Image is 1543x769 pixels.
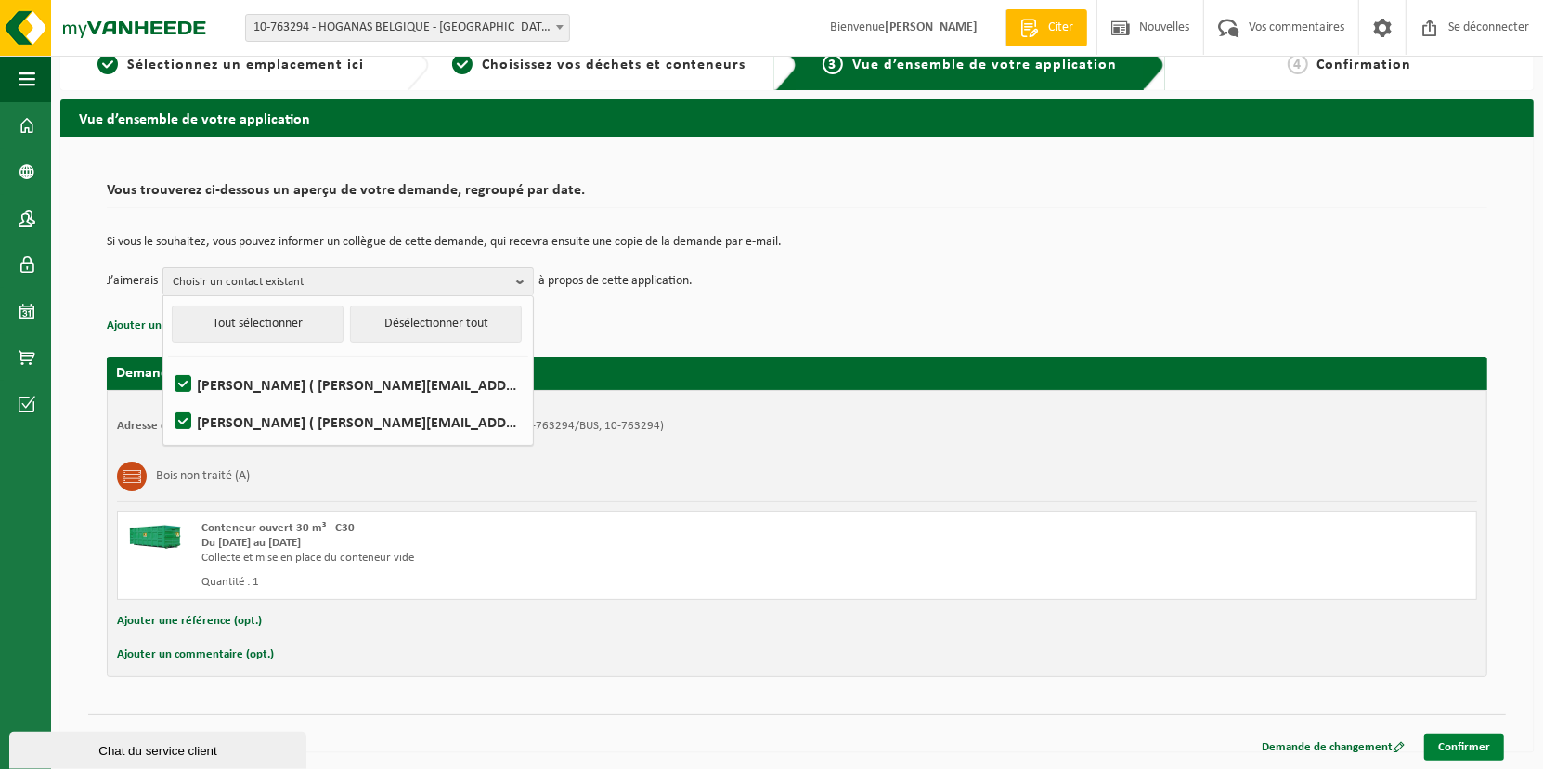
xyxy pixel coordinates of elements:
span: 1 [97,54,118,74]
span: Citer [1044,19,1078,37]
iframe: chat widget [9,728,310,769]
button: Ajouter un commentaire (opt.) [117,643,274,667]
img: HK-XC-30-GN-00.png [127,521,183,549]
span: Conteneur ouvert 30 m³ - C30 [201,522,355,534]
font: Demande de changement [1262,741,1393,753]
span: 10-763294 - HOGANAS BELGIUM - ATH [245,14,570,42]
a: Citer [1005,9,1087,46]
label: [PERSON_NAME] ( [PERSON_NAME][EMAIL_ADDRESS][DOMAIN_NAME] ) [171,371,524,398]
span: Choisissez vos déchets et conteneurs [482,58,746,72]
span: 2 [452,54,473,74]
a: Confirmer [1424,734,1504,761]
h2: Vous trouverez ci-dessous un aperçu de votre demande, regroupé par date. [107,183,1487,208]
strong: Du [DATE] au [DATE] [201,537,301,549]
p: à propos de cette application. [538,267,693,295]
a: Demande de changement [1248,734,1419,761]
a: 2Choisissez vos déchets et conteneurs [438,54,760,76]
h3: Bois non traité (A) [156,462,250,491]
p: Si vous le souhaitez, vous pouvez informer un collègue de cette demande, qui recevra ensuite une ... [107,236,1487,249]
label: [PERSON_NAME] ( [PERSON_NAME][EMAIL_ADDRESS][DOMAIN_NAME] ) [171,408,524,436]
span: 10-763294 - HOGANAS BELGIUM - ATH [246,15,569,41]
span: Vue d’ensemble de votre application [852,58,1117,72]
span: 3 [823,54,843,74]
strong: Adresse du placement : [117,420,237,432]
span: Choisir un contact existant [173,268,509,296]
span: 4 [1288,54,1308,74]
button: Tout sélectionner [172,306,344,343]
div: Quantité : 1 [201,575,872,590]
span: Confirmation [1317,58,1412,72]
button: Ajouter une référence (opt.) [107,314,252,338]
button: Ajouter une référence (opt.) [117,609,262,633]
span: Sélectionnez un emplacement ici [127,58,364,72]
div: Collecte et mise en place du conteneur vide [201,551,872,566]
strong: [PERSON_NAME] [885,20,978,34]
font: Bienvenue [830,20,978,34]
p: J’aimerais [107,267,158,295]
a: 1Sélectionnez un emplacement ici [70,54,392,76]
h2: Vue d’ensemble de votre application [60,99,1534,136]
button: Choisir un contact existant [162,267,534,295]
strong: Demande pour le [DATE] [116,366,271,381]
button: Désélectionner tout [350,306,522,343]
